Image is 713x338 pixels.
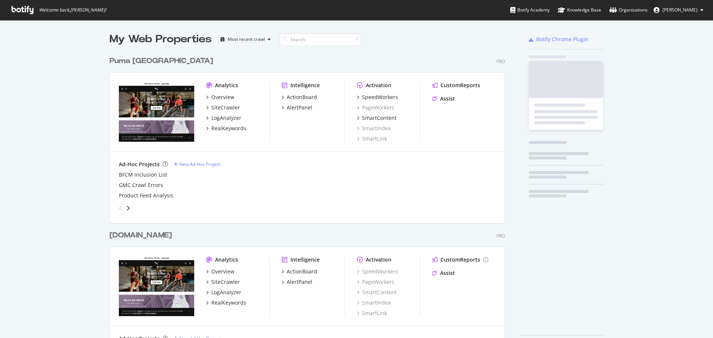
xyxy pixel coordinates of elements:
[206,114,241,122] a: LogAnalyzer
[357,104,394,111] a: PageWorkers
[281,278,312,286] a: AlertPanel
[211,278,240,286] div: SiteCrawler
[432,82,480,89] a: CustomReports
[206,268,234,275] a: Overview
[110,32,212,47] div: My Web Properties
[126,204,131,212] div: angle-right
[206,104,240,111] a: SiteCrawler
[119,171,167,178] a: BFCM Inclusion List
[366,82,391,89] div: Activation
[206,93,234,101] a: Overview
[497,58,505,65] div: Pro
[366,256,391,263] div: Activation
[215,256,238,263] div: Analytics
[287,268,317,275] div: ActionBoard
[39,7,106,13] span: Welcome back, [PERSON_NAME] !
[211,93,234,101] div: Overview
[357,135,387,142] a: SmartLink
[287,104,312,111] div: AlertPanel
[211,268,234,275] div: Overview
[281,93,317,101] a: ActionBoard
[529,36,589,43] a: Botify Chrome Plugin
[290,82,320,89] div: Intelligence
[174,161,221,167] a: New Ad-Hoc Project
[290,256,320,263] div: Intelligence
[440,82,480,89] div: CustomReports
[558,6,601,14] div: Knowledge Base
[119,161,160,168] div: Ad-Hoc Projects
[110,56,216,66] a: Puma [GEOGRAPHIC_DATA]
[211,299,246,306] div: RealKeywords
[287,278,312,286] div: AlertPanel
[215,82,238,89] div: Analytics
[119,82,194,142] img: us.puma.com
[119,192,173,199] a: Product Feed Analysis
[110,230,172,241] div: [DOMAIN_NAME]
[206,125,246,132] a: RealKeywords
[536,36,589,43] div: Botify Chrome Plugin
[218,33,274,45] button: Most recent crawl
[432,269,455,277] a: Assist
[119,181,163,189] a: GMC Crawl Errors
[440,95,455,102] div: Assist
[357,289,397,296] a: SmartContent
[228,37,265,42] div: Most recent crawl
[362,114,397,122] div: SmartContent
[357,125,391,132] a: SmartIndex
[206,289,241,296] a: LogAnalyzer
[357,93,398,101] a: SpeedWorkers
[362,93,398,101] div: SpeedWorkers
[110,230,175,241] a: [DOMAIN_NAME]
[280,33,361,46] input: Search
[211,289,241,296] div: LogAnalyzer
[110,56,213,66] div: Puma [GEOGRAPHIC_DATA]
[206,278,240,286] a: SiteCrawler
[281,268,317,275] a: ActionBoard
[179,161,221,167] div: New Ad-Hoc Project
[287,93,317,101] div: ActionBoard
[357,299,391,306] a: SmartIndex
[440,269,455,277] div: Assist
[357,268,398,275] a: SpeedWorkers
[281,104,312,111] a: AlertPanel
[497,233,505,239] div: Pro
[662,7,697,13] span: Tony Fong
[432,95,455,102] a: Assist
[211,114,241,122] div: LogAnalyzer
[116,202,126,214] div: angle-left
[119,256,194,316] img: uspumasecondary.com
[510,6,550,14] div: Botify Academy
[357,309,387,317] a: SmartLink
[648,4,709,16] button: [PERSON_NAME]
[211,104,240,111] div: SiteCrawler
[357,114,397,122] a: SmartContent
[440,256,480,263] div: CustomReports
[357,278,394,286] a: PageWorkers
[609,6,648,14] div: Organizations
[211,125,246,132] div: RealKeywords
[432,256,488,263] a: CustomReports
[206,299,246,306] a: RealKeywords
